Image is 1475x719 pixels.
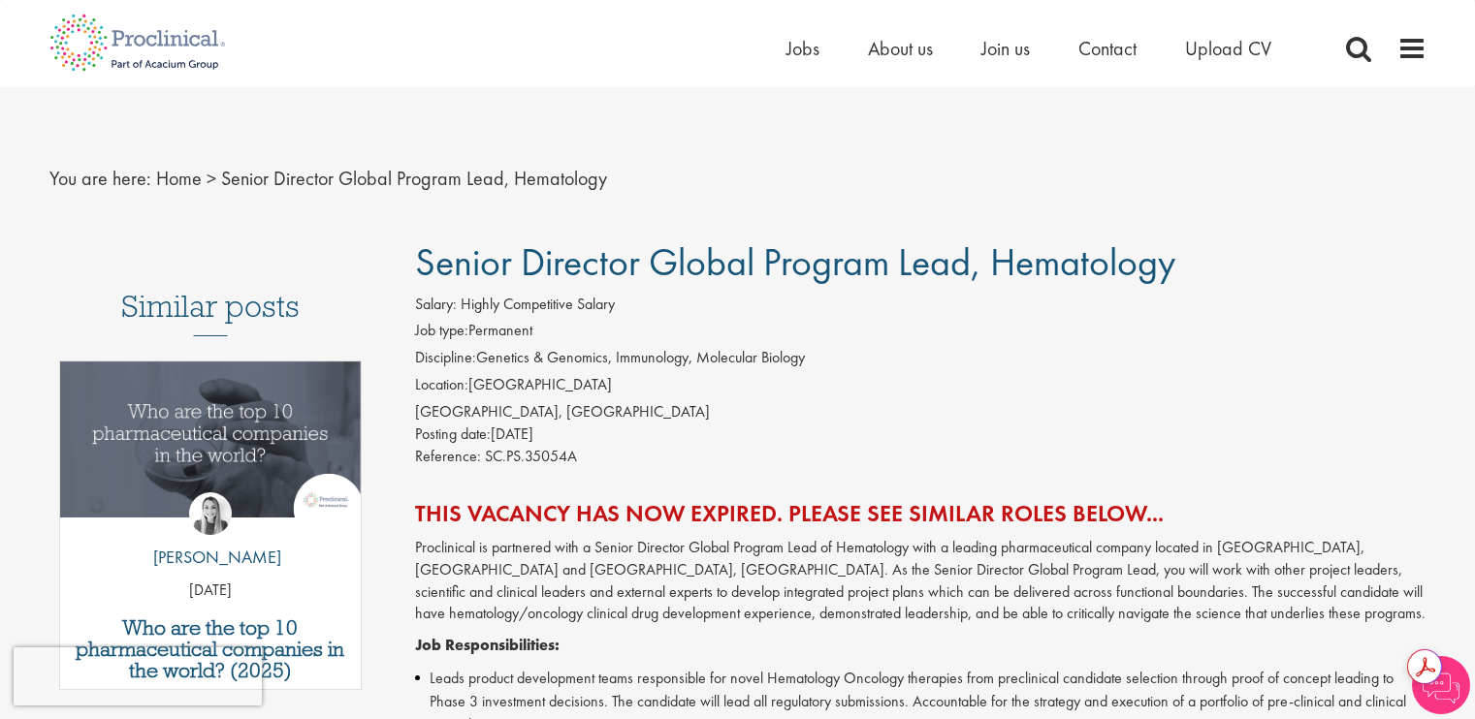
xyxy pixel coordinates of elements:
[415,237,1175,287] span: Senior Director Global Program Lead, Hematology
[415,347,1427,374] li: Genetics & Genomics, Immunology, Molecular Biology
[121,290,300,336] h3: Similar posts
[139,492,281,579] a: Hannah Burke [PERSON_NAME]
[415,501,1427,526] h2: This vacancy has now expired. Please see similar roles below...
[415,423,1427,446] div: [DATE]
[1412,656,1470,714] img: Chatbot
[221,166,607,191] span: Senior Director Global Program Lead, Hematology
[189,492,232,535] img: Hannah Burke
[415,446,481,468] label: Reference:
[415,423,491,444] span: Posting date:
[868,36,933,61] a: About us
[415,320,468,342] label: Job type:
[415,294,457,316] label: Salary:
[139,545,281,570] p: [PERSON_NAME]
[14,647,262,705] iframe: reCAPTCHA
[60,361,362,533] a: Link to a post
[415,374,1427,401] li: [GEOGRAPHIC_DATA]
[415,374,468,396] label: Location:
[1185,36,1271,61] a: Upload CV
[415,347,476,369] label: Discipline:
[415,401,1427,423] div: [GEOGRAPHIC_DATA], [GEOGRAPHIC_DATA]
[485,446,577,466] span: SC.PS.35054A
[207,166,216,191] span: >
[70,617,352,681] a: Who are the top 10 pharmaceutical companies in the world? (2025)
[60,361,362,517] img: Top 10 pharmaceutical companies in the world 2025
[49,166,151,191] span: You are here:
[156,166,202,191] a: breadcrumb link
[1078,36,1137,61] a: Contact
[415,537,1427,625] p: Proclinical is partnered with a Senior Director Global Program Lead of Hematology with a leading ...
[415,320,1427,347] li: Permanent
[786,36,819,61] a: Jobs
[981,36,1030,61] a: Join us
[415,635,560,655] strong: Job Responsibilities:
[60,579,362,602] p: [DATE]
[461,294,615,314] span: Highly Competitive Salary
